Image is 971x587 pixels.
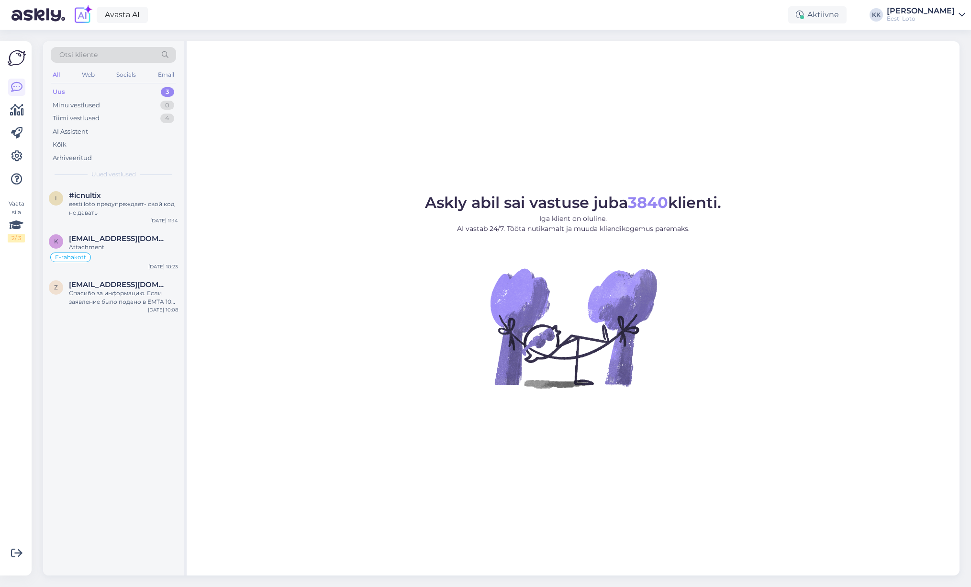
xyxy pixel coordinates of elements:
[69,280,168,289] span: Zenjasleepy@gmail.com
[887,7,965,23] a: [PERSON_NAME]Eesti Loto
[69,243,178,252] div: Attachment
[156,69,176,81] div: Email
[487,242,659,414] img: No Chat active
[53,153,92,163] div: Arhiveeritud
[53,114,100,123] div: Tiimi vestlused
[887,7,955,15] div: [PERSON_NAME]
[53,127,88,137] div: AI Assistent
[870,8,883,22] div: KK
[160,101,174,110] div: 0
[59,50,98,60] span: Otsi kliente
[148,263,178,270] div: [DATE] 10:23
[148,306,178,313] div: [DATE] 10:08
[69,200,178,217] div: eesti loto предупреждает- свой код не давать
[788,6,847,23] div: Aktiivne
[55,195,57,202] span: i
[160,114,174,123] div: 4
[54,238,58,245] span: K
[69,289,178,306] div: Спасибо за информацию. Если заявление было подано в EMTA 10 числа, ограничение должно быть снято ...
[161,87,174,97] div: 3
[80,69,97,81] div: Web
[8,234,25,242] div: 2 / 3
[114,69,138,81] div: Socials
[69,191,101,200] span: #icnultix
[150,217,178,224] div: [DATE] 11:14
[54,284,58,291] span: Z
[51,69,62,81] div: All
[73,5,93,25] img: explore-ai
[69,234,168,243] span: Kostopravov@gmail.com
[425,193,721,212] span: Askly abil sai vastuse juba klienti.
[425,214,721,234] p: Iga klient on oluline. AI vastab 24/7. Tööta nutikamalt ja muuda kliendikogemus paremaks.
[55,254,86,260] span: E-rahakott
[887,15,955,23] div: Eesti Loto
[53,87,65,97] div: Uus
[8,199,25,242] div: Vaata siia
[91,170,136,179] span: Uued vestlused
[53,101,100,110] div: Minu vestlused
[97,7,148,23] a: Avasta AI
[628,193,668,212] b: 3840
[8,49,26,67] img: Askly Logo
[53,140,67,150] div: Kõik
